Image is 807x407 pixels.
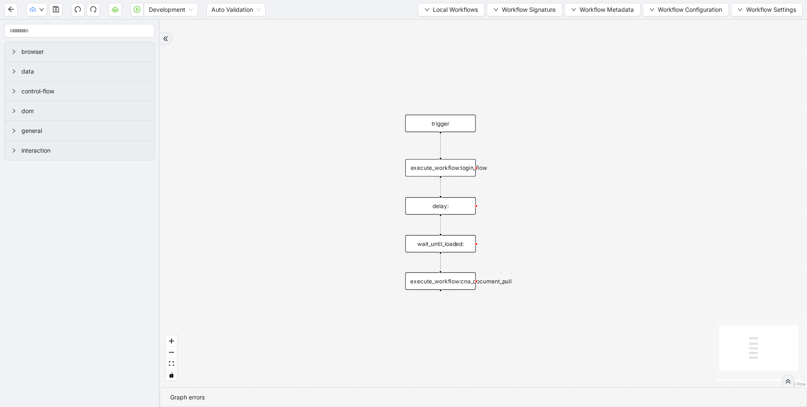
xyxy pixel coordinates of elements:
[571,7,576,12] span: down
[5,82,154,101] div: control-flow
[5,42,154,61] div: browser
[11,69,16,74] span: right
[731,3,803,16] button: downWorkflow Settings
[5,62,154,81] div: data
[21,67,148,76] span: data
[564,3,641,16] button: downWorkflow Metadata
[405,115,476,132] div: trigger
[21,146,148,155] span: interaction
[166,370,177,381] button: toggle interactivity
[108,3,122,16] button: cloud-server
[785,378,791,384] span: double-right
[418,3,485,16] button: downLocal Workflows
[493,7,498,12] span: down
[425,7,430,12] span: down
[149,3,193,16] span: Development
[166,358,177,370] button: fit view
[166,336,177,347] button: zoom in
[163,36,169,42] span: double-right
[134,6,140,13] span: play-circle
[170,393,796,402] div: Graph errors
[8,6,14,13] span: arrow-left
[211,3,261,16] span: Auto Validation
[4,3,18,16] button: arrow-left
[405,197,476,214] div: delay:
[53,6,59,13] span: save
[580,5,634,14] span: Workflow Metadata
[649,7,654,12] span: down
[130,3,144,16] button: play-circle
[433,5,478,14] span: Local Workflows
[658,5,722,14] span: Workflow Configuration
[21,87,148,96] span: control-flow
[11,108,16,114] span: right
[90,6,97,13] span: redo
[87,3,100,16] button: redo
[30,7,36,13] span: cloud-upload
[405,159,476,176] div: execute_workflow:login_flow
[21,47,148,56] span: browser
[487,3,562,16] button: downWorkflow Signature
[5,101,154,121] div: dom
[21,106,148,116] span: dom
[74,6,81,13] span: undo
[435,297,446,309] span: plus-circle
[11,128,16,133] span: right
[166,347,177,358] button: zoom out
[738,7,743,12] span: down
[784,381,806,386] a: React Flow attribution
[26,3,47,16] button: cloud-uploaddown
[405,235,476,252] div: wait_until_loaded:
[746,5,796,14] span: Workflow Settings
[112,6,119,13] span: cloud-server
[502,5,556,14] span: Workflow Signature
[11,148,16,153] span: right
[49,3,63,16] button: save
[5,121,154,140] div: general
[405,272,476,290] div: execute_workflow:cna_document_pull
[39,7,44,12] span: down
[405,272,476,290] div: execute_workflow:cna_document_pullplus-circle
[21,126,148,135] span: general
[11,89,16,94] span: right
[71,3,84,16] button: undo
[11,49,16,54] span: right
[643,3,729,16] button: downWorkflow Configuration
[5,141,154,160] div: interaction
